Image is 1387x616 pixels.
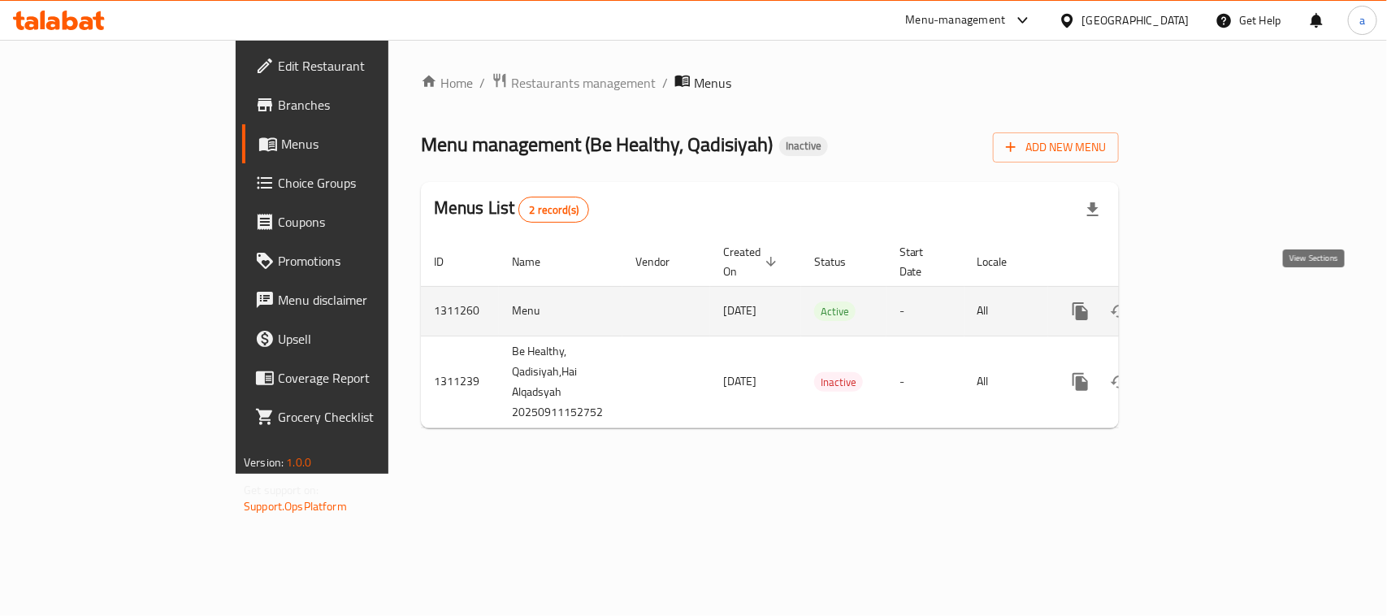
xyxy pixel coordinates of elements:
span: ID [434,252,465,271]
span: [DATE] [723,371,756,392]
a: Choice Groups [242,163,467,202]
td: All [964,336,1048,427]
a: Coverage Report [242,358,467,397]
span: Add New Menu [1006,137,1106,158]
table: enhanced table [421,237,1230,428]
button: more [1061,292,1100,331]
button: Add New Menu [993,132,1119,163]
button: Change Status [1100,292,1139,331]
span: Inactive [779,139,828,153]
li: / [479,73,485,93]
span: a [1359,11,1365,29]
a: Promotions [242,241,467,280]
a: Coupons [242,202,467,241]
nav: breadcrumb [421,72,1119,93]
span: Name [512,252,561,271]
th: Actions [1048,237,1230,287]
span: Choice Groups [278,173,454,193]
div: [GEOGRAPHIC_DATA] [1082,11,1190,29]
span: Vendor [635,252,691,271]
span: Restaurants management [511,73,656,93]
span: [DATE] [723,300,756,321]
a: Support.OpsPlatform [244,496,347,517]
div: Inactive [779,137,828,156]
span: Version: [244,452,284,473]
span: Grocery Checklist [278,407,454,427]
div: Inactive [814,372,863,392]
a: Menu disclaimer [242,280,467,319]
span: Start Date [899,242,945,281]
span: Branches [278,95,454,115]
span: 2 record(s) [519,202,588,218]
a: Grocery Checklist [242,397,467,436]
td: Be Healthy, Qadisiyah,Hai Alqadsyah 20250911152752 [499,336,622,427]
a: Edit Restaurant [242,46,467,85]
a: Restaurants management [492,72,656,93]
span: Edit Restaurant [278,56,454,76]
li: / [662,73,668,93]
div: Menu-management [906,11,1006,30]
h2: Menus List [434,196,589,223]
span: Inactive [814,373,863,392]
span: Coupons [278,212,454,232]
div: Total records count [518,197,589,223]
td: All [964,286,1048,336]
div: Export file [1073,190,1112,229]
span: Menus [694,73,731,93]
span: Menu disclaimer [278,290,454,310]
span: Locale [977,252,1029,271]
td: - [886,336,964,427]
span: Get support on: [244,479,319,501]
td: - [886,286,964,336]
span: Promotions [278,251,454,271]
a: Branches [242,85,467,124]
span: Coverage Report [278,368,454,388]
span: Status [814,252,867,271]
a: Menus [242,124,467,163]
span: Upsell [278,329,454,349]
td: Menu [499,286,622,336]
span: Menu management ( Be Healthy, Qadisiyah ) [421,126,773,163]
span: Menus [281,134,454,154]
span: Created On [723,242,782,281]
a: Upsell [242,319,467,358]
button: more [1061,362,1100,401]
span: 1.0.0 [286,452,311,473]
button: Change Status [1100,362,1139,401]
span: Active [814,302,856,321]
